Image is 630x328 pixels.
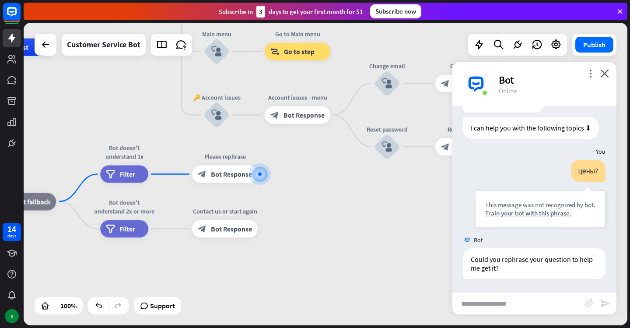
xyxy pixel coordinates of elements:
div: Train your bot with this phrase. [485,209,595,217]
i: block_bot_response [198,170,206,179]
div: Please rephrase [185,152,264,161]
span: Default fallback [4,197,50,206]
i: block_user_input [382,78,392,88]
i: send [600,298,610,309]
div: Change email [361,61,413,70]
div: Reset password [361,125,413,134]
i: block_goto [270,47,280,56]
div: Bot doesn't understand 1x [94,144,155,161]
i: block_user_input [211,46,222,57]
div: This message was not recognized by bot. [485,201,595,209]
i: block_bot_response [198,224,206,233]
i: close [600,69,609,78]
div: Contact us or start again [185,207,264,215]
i: block_bot_response [441,142,450,151]
i: block_bot_response [441,79,450,88]
i: more_vert [586,69,595,78]
div: 3 [256,6,265,18]
div: Go to Main menu [258,30,337,39]
span: AI Assist [3,43,28,52]
div: Main menu [190,30,243,39]
i: block_user_input [382,141,392,152]
div: 14 [7,225,16,233]
div: Could you rephrase your question to help me get it? [463,248,605,279]
div: цены? [571,160,605,182]
div: 🔑 Account issues [190,93,243,102]
span: Bot Response [211,170,252,179]
span: You [596,148,605,155]
div: Change email [429,61,507,70]
div: Bot doesn't understand 2x or more [94,198,155,215]
div: I can help you with the following topics ⬇ [463,117,598,139]
button: Open LiveChat chat widget [7,4,33,30]
div: 100% [58,299,79,313]
div: Subscribe now [370,4,421,18]
div: Subscribe in days to get your first month for $1 [219,6,363,18]
div: S [5,309,19,323]
i: block_user_input [211,110,222,120]
div: Customer Service Bot [67,34,140,56]
i: block_bot_response [270,111,279,120]
span: Go to step [284,47,315,56]
div: days [7,233,16,239]
div: Reset password [429,125,507,134]
span: Bot [474,236,483,244]
span: Filter [119,170,135,179]
i: filter [106,170,115,179]
i: block_attachment [585,299,594,307]
div: Bot [499,73,606,87]
button: Publish [575,37,613,53]
a: 14 days [3,223,21,241]
span: Support [150,299,175,313]
span: Bot Response [283,111,325,120]
div: Online [499,87,606,95]
span: Bot Response [211,224,252,233]
div: Account issues - menu [258,93,337,102]
i: filter [106,224,115,233]
span: Filter [119,224,135,233]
